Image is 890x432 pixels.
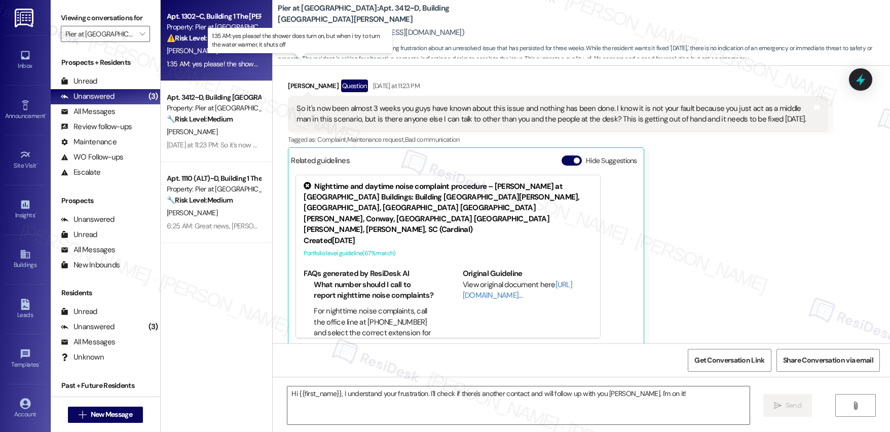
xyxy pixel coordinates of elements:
[51,288,160,298] div: Residents
[167,33,221,43] strong: ⚠️ Risk Level: High
[278,43,890,65] span: : The resident is expressing frustration about an unresolved issue that has persisted for three w...
[61,10,150,26] label: Viewing conversations for
[35,210,36,217] span: •
[287,386,749,424] textarea: Hi {{first_name}}, I understand your frustration. I'll check if there's another contact and will ...
[167,184,261,194] div: Property: Pier at [GEOGRAPHIC_DATA]
[304,181,592,235] div: Nighttime and daytime noise complaint procedure – [PERSON_NAME] at [GEOGRAPHIC_DATA] Buildings: B...
[851,402,859,410] i: 
[405,135,460,144] span: Bad communication
[61,152,123,163] div: WO Follow-ups
[774,402,782,410] i: 
[39,360,41,367] span: •
[786,400,801,411] span: Send
[5,196,46,223] a: Insights •
[341,80,368,92] div: Question
[296,103,812,125] div: So it's now been almost 3 weeks you guys have known about this issue and nothing has been done. I...
[317,135,347,144] span: Complaint ,
[61,106,115,117] div: All Messages
[61,122,132,132] div: Review follow-ups
[146,319,161,335] div: (3)
[288,80,828,96] div: [PERSON_NAME]
[167,208,217,217] span: [PERSON_NAME]
[776,349,880,372] button: Share Conversation via email
[65,26,134,42] input: All communities
[5,296,46,323] a: Leads
[51,57,160,68] div: Prospects + Residents
[167,59,451,68] div: 1:35 AM: yes please! the shower does turn on, but when i try to turn the water warmer, it shuts off
[288,132,828,147] div: Tagged as:
[79,411,86,419] i: 
[61,76,97,87] div: Unread
[167,46,217,55] span: [PERSON_NAME]
[167,92,261,103] div: Apt. 3412~D, Building [GEOGRAPHIC_DATA][PERSON_NAME]
[688,349,771,372] button: Get Conversation Link
[463,268,523,279] b: Original Guideline
[314,280,434,301] li: What number should I call to report nighttime noise complaints?
[61,91,115,102] div: Unanswered
[61,352,104,363] div: Unknown
[61,229,97,240] div: Unread
[370,81,420,91] div: [DATE] at 11:23 PM
[139,30,145,38] i: 
[61,306,97,317] div: Unread
[51,380,160,391] div: Past + Future Residents
[763,394,812,417] button: Send
[5,146,46,174] a: Site Visit •
[146,89,161,104] div: (3)
[167,127,217,136] span: [PERSON_NAME]
[463,280,572,300] a: [URL][DOMAIN_NAME]…
[167,103,261,113] div: Property: Pier at [GEOGRAPHIC_DATA]
[61,167,100,178] div: Escalate
[463,280,593,301] div: View original document here
[304,268,409,279] b: FAQs generated by ResiDesk AI
[36,161,38,168] span: •
[347,135,405,144] span: Maintenance request ,
[167,114,233,124] strong: 🔧 Risk Level: Medium
[45,111,47,118] span: •
[167,11,261,22] div: Apt. 1302~C, Building 1 The [PERSON_NAME]
[304,248,592,259] div: Portfolio level guideline ( 67 % match)
[167,221,633,230] div: 6:25 AM: Great news, [PERSON_NAME]! I'm glad to hear your payment went through successfully this ...
[212,32,388,49] p: 1:35 AM: yes please! the shower does turn on, but when i try to turn the water warmer, it shuts off
[694,355,764,366] span: Get Conversation Link
[61,260,120,270] div: New Inbounds
[5,395,46,422] a: Account
[291,155,350,170] div: Related guidelines
[167,173,261,184] div: Apt. 1110 (ALT)~D, Building 1 The [PERSON_NAME]
[167,195,233,205] strong: 🔧 Risk Level: Medium
[304,235,592,246] div: Created [DATE]
[5,246,46,273] a: Buildings
[68,407,143,423] button: New Message
[61,337,115,347] div: All Messages
[314,306,434,349] li: For nighttime noise complaints, call the office line at [PHONE_NUMBER] and select the correct ext...
[783,355,873,366] span: Share Conversation via email
[61,137,117,147] div: Maintenance
[61,322,115,332] div: Unanswered
[61,214,115,225] div: Unanswered
[51,195,160,206] div: Prospects
[5,47,46,74] a: Inbox
[586,155,637,166] label: Hide Suggestions
[15,9,35,27] img: ResiDesk Logo
[167,22,261,32] div: Property: Pier at [GEOGRAPHIC_DATA]
[278,3,480,25] b: Pier at [GEOGRAPHIC_DATA]: Apt. 3412~D, Building [GEOGRAPHIC_DATA][PERSON_NAME]
[5,345,46,373] a: Templates •
[91,409,132,420] span: New Message
[61,245,115,255] div: All Messages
